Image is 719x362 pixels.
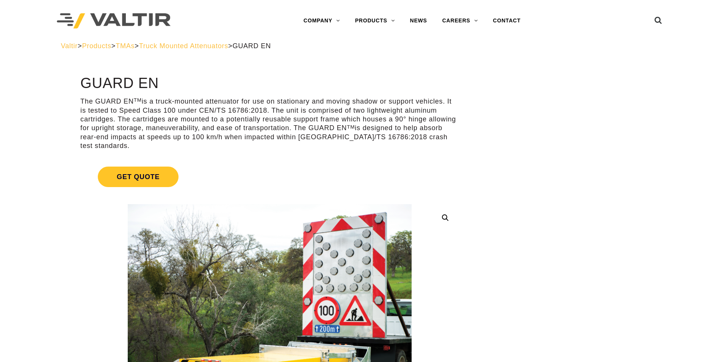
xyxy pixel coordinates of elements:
[347,124,355,130] sup: TM
[134,97,142,103] sup: TM
[61,42,78,50] a: Valtir
[435,13,486,28] a: CAREERS
[403,13,435,28] a: NEWS
[296,13,348,28] a: COMPANY
[61,42,658,50] div: > > > >
[80,157,459,196] a: Get Quote
[486,13,528,28] a: CONTACT
[232,42,271,50] span: GUARD EN
[82,42,111,50] a: Products
[80,76,459,91] h1: GUARD EN
[348,13,403,28] a: PRODUCTS
[57,13,171,29] img: Valtir
[98,167,179,187] span: Get Quote
[80,97,459,150] p: The GUARD EN is a truck-mounted attenuator for use on stationary and moving shadow or support veh...
[139,42,228,50] a: Truck Mounted Attenuators
[116,42,135,50] a: TMAs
